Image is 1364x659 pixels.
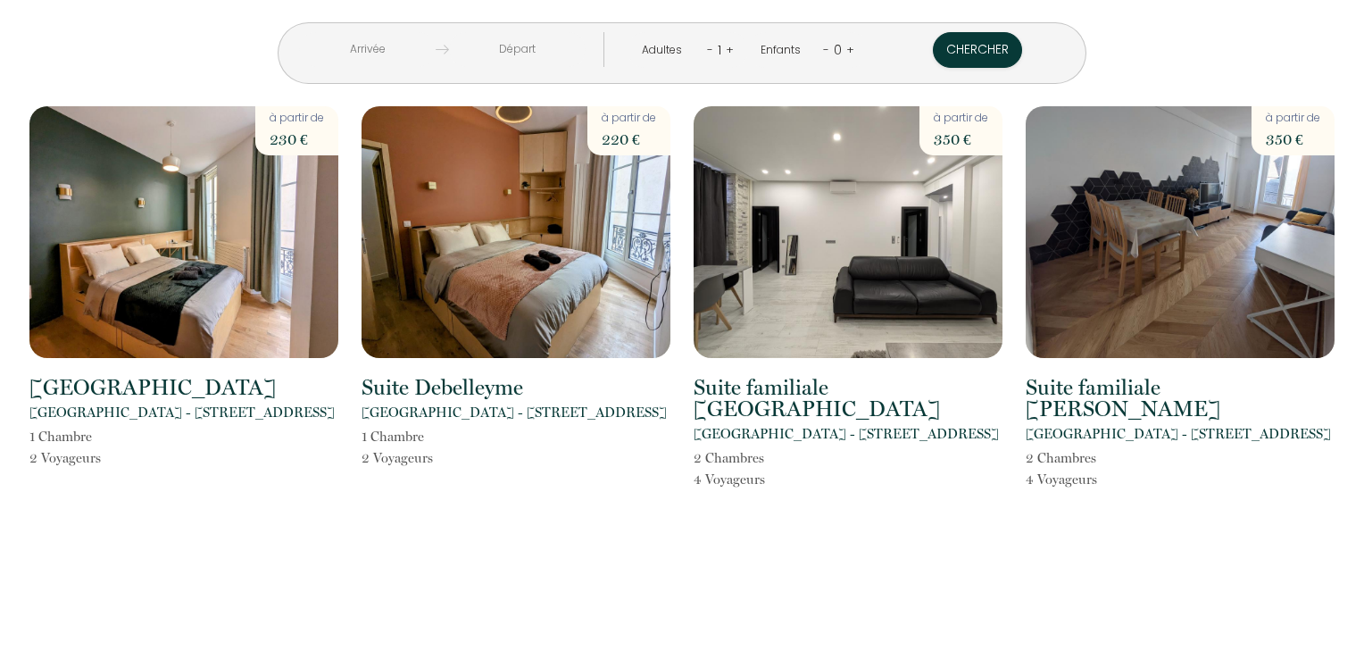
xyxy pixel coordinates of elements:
span: s [428,450,433,466]
h2: Suite familiale [GEOGRAPHIC_DATA] [694,377,1002,420]
p: [GEOGRAPHIC_DATA] - [STREET_ADDRESS] [1026,423,1331,445]
img: guests [436,43,449,56]
p: 2 Voyageur [29,447,101,469]
p: 1 Chambre [29,426,101,447]
p: 1 Chambre [362,426,433,447]
img: rental-image [694,106,1002,358]
p: 350 € [1266,127,1320,152]
p: 4 Voyageur [694,469,765,490]
p: 220 € [602,127,656,152]
a: + [726,41,734,58]
span: s [96,450,101,466]
p: [GEOGRAPHIC_DATA] - [STREET_ADDRESS] [362,402,667,423]
input: Arrivée [299,32,436,67]
p: à partir de [934,110,988,127]
h2: Suite familiale [PERSON_NAME] [1026,377,1335,420]
p: 2 Chambre [1026,447,1097,469]
p: 2 Chambre [694,447,765,469]
img: rental-image [29,106,338,358]
p: [GEOGRAPHIC_DATA] - [STREET_ADDRESS] [694,423,999,445]
a: - [823,41,829,58]
p: 350 € [934,127,988,152]
h2: [GEOGRAPHIC_DATA] [29,377,276,398]
p: à partir de [602,110,656,127]
p: 4 Voyageur [1026,469,1097,490]
div: 1 [713,36,726,64]
p: à partir de [270,110,324,127]
span: s [760,471,765,488]
p: à partir de [1266,110,1320,127]
img: rental-image [362,106,670,358]
p: 230 € [270,127,324,152]
img: rental-image [1026,106,1335,358]
input: Départ [449,32,586,67]
p: [GEOGRAPHIC_DATA] - [STREET_ADDRESS] [29,402,335,423]
a: - [707,41,713,58]
div: Adultes [642,42,688,59]
button: Chercher [933,32,1022,68]
span: s [1092,471,1097,488]
p: 2 Voyageur [362,447,433,469]
span: s [759,450,764,466]
div: 0 [829,36,846,64]
h2: Suite Debelleyme [362,377,523,398]
a: + [846,41,854,58]
span: s [1091,450,1096,466]
div: Enfants [761,42,807,59]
